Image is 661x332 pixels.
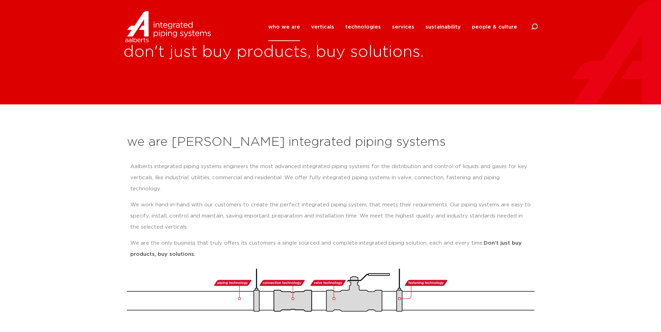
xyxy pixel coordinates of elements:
a: sustainability [425,13,461,41]
nav: Menu [268,13,517,41]
p: Aalberts integrated piping systems engineers the most advanced integrated piping systems for the ... [130,161,531,195]
a: technologies [345,13,381,41]
a: services [392,13,414,41]
a: who we are [268,13,300,41]
a: people & culture [472,13,517,41]
p: We are the only business that truly offers its customers a single sourced and complete integrated... [130,238,531,260]
p: We work hand-in-hand with our customers to create the perfect integrated piping system, that meet... [130,199,531,233]
a: verticals [311,13,334,41]
h2: we are [PERSON_NAME] integrated piping systems [127,134,535,151]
